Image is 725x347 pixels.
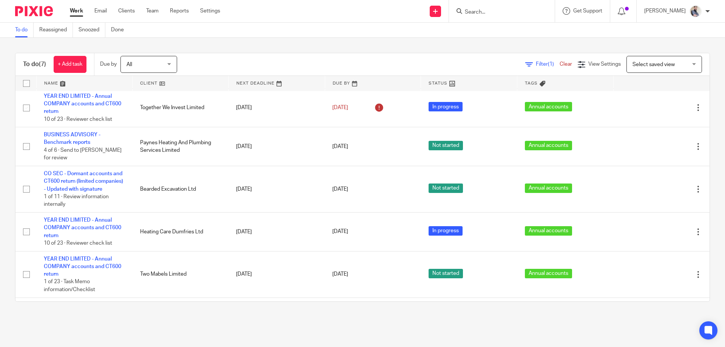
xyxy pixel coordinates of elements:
h1: To do [23,60,46,68]
span: Tags [525,81,538,85]
span: Select saved view [632,62,675,67]
a: Reassigned [39,23,73,37]
p: Due by [100,60,117,68]
span: Annual accounts [525,102,572,111]
td: Paynes Heating And Plumbing Services Limited [133,127,229,166]
a: BUSINESS ADVISORY - Benchmark reports [44,132,100,145]
span: 1 of 23 · Task Memo information/Checklist [44,279,95,293]
td: Two Mabels Limited [133,251,229,298]
img: Pixie%2002.jpg [690,5,702,17]
span: [DATE] [332,105,348,110]
a: Snoozed [79,23,105,37]
a: Done [111,23,130,37]
a: YEAR END LIMITED - Annual COMPANY accounts and CT600 return [44,256,121,277]
span: Get Support [573,8,602,14]
img: Pixie [15,6,53,16]
span: (7) [39,61,46,67]
span: 10 of 23 · Reviewer check list [44,117,112,122]
span: [DATE] [332,144,348,149]
span: Annual accounts [525,269,572,278]
a: Clear [560,62,572,67]
span: In progress [429,102,463,111]
a: Team [146,7,159,15]
input: Search [464,9,532,16]
td: [DATE] [228,88,325,127]
td: Together We Invest Limited [133,88,229,127]
a: + Add task [54,56,86,73]
span: [DATE] [332,187,348,192]
td: [DATE] [228,298,325,344]
span: 1 of 11 · Review information internally [44,194,109,207]
a: Email [94,7,107,15]
span: Annual accounts [525,226,572,236]
a: YEAR END LIMITED - Annual COMPANY accounts and CT600 return [44,94,121,114]
a: Work [70,7,83,15]
span: Annual accounts [525,184,572,193]
span: Filter [536,62,560,67]
a: Settings [200,7,220,15]
a: To do [15,23,34,37]
span: In progress [429,226,463,236]
td: [DATE] [228,166,325,212]
span: Not started [429,184,463,193]
td: Canvas Me Ltd [133,298,229,344]
span: Not started [429,141,463,150]
span: [DATE] [332,229,348,234]
td: Heating Care Dumfries Ltd [133,212,229,251]
span: Not started [429,269,463,278]
span: [DATE] [332,271,348,277]
td: [DATE] [228,127,325,166]
td: Bearded Excavation Ltd [133,166,229,212]
p: [PERSON_NAME] [644,7,686,15]
a: Clients [118,7,135,15]
span: Annual accounts [525,141,572,150]
span: (1) [548,62,554,67]
a: CO SEC - Dormant accounts and CT600 return (limited companies) - Updated with signature [44,171,123,192]
a: YEAR END LIMITED - Annual COMPANY accounts and CT600 return [44,217,121,238]
span: All [126,62,132,67]
td: [DATE] [228,212,325,251]
span: 10 of 23 · Reviewer check list [44,241,112,246]
a: Reports [170,7,189,15]
span: View Settings [588,62,621,67]
td: [DATE] [228,251,325,298]
span: 4 of 6 · Send to [PERSON_NAME] for review [44,148,122,161]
